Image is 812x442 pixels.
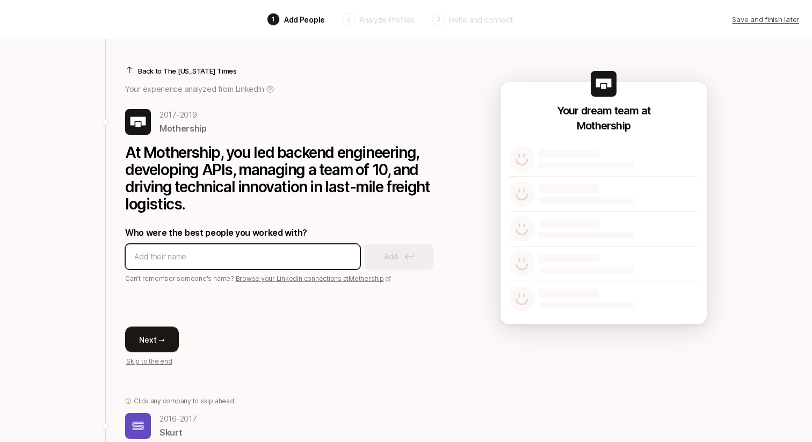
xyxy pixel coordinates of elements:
p: Skurt [160,425,197,439]
p: Click any company to skip ahead [134,396,234,406]
p: Analyze Profiles [359,14,415,25]
p: Add People [284,14,325,25]
p: Your dream team at [557,103,651,118]
p: Who were the best people you worked with? [125,226,447,240]
p: Mothership [577,118,630,133]
p: Skip to the end [126,357,172,366]
p: Can't remember someone's name? [125,274,447,284]
p: Back to The [US_STATE] Times [138,66,237,76]
img: default-avatar.svg [509,146,535,172]
img: c63bb864_aad5_477f_a910_abb4e079a6ce.jpg [125,413,151,439]
p: At Mothership, you led backend engineering, developing APIs, managing a team of 10, and driving t... [125,144,447,213]
p: 3 [436,15,440,24]
img: default-avatar.svg [509,251,535,277]
p: Save and finish later [732,14,799,25]
p: 2 [347,15,351,24]
img: default-avatar.svg [509,181,535,207]
p: 1 [272,15,275,24]
p: 2016 - 2017 [160,412,197,425]
a: Browse your LinkedIn connections atMothership [236,274,392,282]
button: Next → [125,327,179,352]
p: Mothership [160,121,207,135]
input: Add their name [134,250,351,263]
p: Invite and connect [449,14,513,25]
img: default-avatar.svg [509,216,535,242]
img: default-avatar.svg [509,286,535,311]
p: Your experience analyzed from LinkedIn [125,83,264,96]
img: f49a64d5_5180_4922_b2e7_b7ad37dd78a7.jpg [591,71,617,97]
p: 2017 - 2019 [160,108,207,121]
img: f49a64d5_5180_4922_b2e7_b7ad37dd78a7.jpg [125,109,151,135]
